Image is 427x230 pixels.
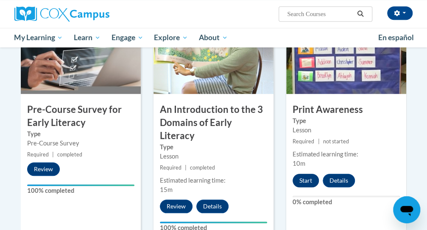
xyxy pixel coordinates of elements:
div: Estimated learning time: [160,176,267,185]
span: Learn [74,33,100,43]
div: Estimated learning time: [293,150,400,159]
a: About [193,28,233,47]
span: My Learning [14,33,63,43]
span: | [52,151,54,158]
a: En español [373,29,419,47]
a: Explore [148,28,193,47]
span: Explore [154,33,188,43]
a: My Learning [9,28,69,47]
span: completed [57,151,82,158]
a: Cox Campus [14,6,139,22]
label: Type [160,142,267,152]
label: Type [293,116,400,126]
button: Details [196,200,229,213]
img: Course Image [286,9,406,94]
h3: Print Awareness [286,103,406,116]
div: Pre-Course Survey [27,139,134,148]
h3: An Introduction to the 3 Domains of Early Literacy [153,103,274,142]
span: 15m [160,186,173,193]
div: Lesson [293,126,400,135]
label: 0% completed [293,197,400,207]
a: Engage [106,28,149,47]
button: Details [323,174,355,187]
span: | [185,164,187,171]
h3: Pre-Course Survey for Early Literacy [21,103,141,129]
span: Required [160,164,181,171]
span: About [199,33,228,43]
button: Review [27,162,60,176]
span: Required [27,151,49,158]
button: Search [354,9,367,19]
button: Review [160,200,193,213]
span: | [318,138,319,145]
div: Lesson [160,152,267,161]
img: Course Image [153,9,274,94]
span: Required [293,138,314,145]
input: Search Courses [286,9,354,19]
div: Your progress [160,222,267,223]
span: completed [190,164,215,171]
div: Main menu [8,28,419,47]
img: Course Image [21,9,141,94]
button: Start [293,174,319,187]
a: Learn [68,28,106,47]
button: Account Settings [387,6,413,20]
span: En español [378,33,414,42]
label: Type [27,129,134,139]
div: Your progress [27,184,134,186]
span: Engage [112,33,143,43]
label: 100% completed [27,186,134,195]
iframe: Button to launch messaging window, conversation in progress [393,196,420,223]
span: not started [323,138,349,145]
span: 10m [293,160,305,167]
img: Cox Campus [14,6,109,22]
